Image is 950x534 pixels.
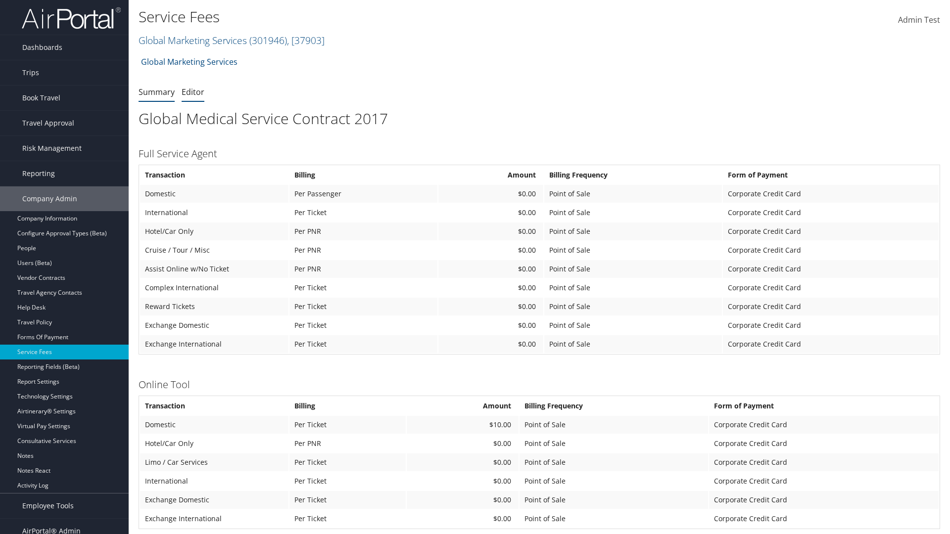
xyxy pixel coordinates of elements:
[140,166,288,184] th: Transaction
[709,472,939,490] td: Corporate Credit Card
[520,435,708,452] td: Point of Sale
[544,204,721,222] td: Point of Sale
[723,241,939,259] td: Corporate Credit Card
[287,34,325,47] span: , [ 37903 ]
[438,279,544,297] td: $0.00
[289,222,437,240] td: Per PNR
[723,222,939,240] td: Corporate Credit Card
[438,260,544,278] td: $0.00
[289,453,406,471] td: Per Ticket
[438,222,544,240] td: $0.00
[140,222,288,240] td: Hotel/Car Only
[407,416,519,434] td: $10.00
[438,204,544,222] td: $0.00
[289,260,437,278] td: Per PNR
[182,87,204,97] a: Editor
[544,335,721,353] td: Point of Sale
[544,185,721,203] td: Point of Sale
[139,147,940,161] h3: Full Service Agent
[139,34,325,47] a: Global Marketing Services
[22,111,74,135] span: Travel Approval
[407,453,519,471] td: $0.00
[22,60,39,85] span: Trips
[520,416,708,434] td: Point of Sale
[22,161,55,186] span: Reporting
[898,14,940,25] span: Admin Test
[407,397,519,415] th: Amount
[140,397,288,415] th: Transaction
[22,6,121,30] img: airportal-logo.png
[709,435,939,452] td: Corporate Credit Card
[289,298,437,315] td: Per Ticket
[140,335,288,353] td: Exchange International
[438,316,544,334] td: $0.00
[140,298,288,315] td: Reward Tickets
[289,335,437,353] td: Per Ticket
[140,316,288,334] td: Exchange Domestic
[520,453,708,471] td: Point of Sale
[141,52,237,72] a: Global Marketing Services
[407,491,519,509] td: $0.00
[723,316,939,334] td: Corporate Credit Card
[139,108,940,129] h1: Global Medical Service Contract 2017
[289,435,406,452] td: Per PNR
[140,279,288,297] td: Complex International
[898,5,940,36] a: Admin Test
[140,472,288,490] td: International
[289,416,406,434] td: Per Ticket
[140,416,288,434] td: Domestic
[723,185,939,203] td: Corporate Credit Card
[22,493,74,518] span: Employee Tools
[544,260,721,278] td: Point of Sale
[139,87,175,97] a: Summary
[438,166,544,184] th: Amount
[520,510,708,528] td: Point of Sale
[249,34,287,47] span: ( 301946 )
[407,435,519,452] td: $0.00
[438,185,544,203] td: $0.00
[289,204,437,222] td: Per Ticket
[140,260,288,278] td: Assist Online w/No Ticket
[407,510,519,528] td: $0.00
[520,397,708,415] th: Billing Frequency
[139,6,673,27] h1: Service Fees
[723,204,939,222] td: Corporate Credit Card
[438,298,544,315] td: $0.00
[544,222,721,240] td: Point of Sale
[289,316,437,334] td: Per Ticket
[140,491,288,509] td: Exchange Domestic
[289,166,437,184] th: Billing
[438,335,544,353] td: $0.00
[289,397,406,415] th: Billing
[438,241,544,259] td: $0.00
[723,166,939,184] th: Form of Payment
[22,136,82,161] span: Risk Management
[544,298,721,315] td: Point of Sale
[709,453,939,471] td: Corporate Credit Card
[140,241,288,259] td: Cruise / Tour / Misc
[289,279,437,297] td: Per Ticket
[289,510,406,528] td: Per Ticket
[520,491,708,509] td: Point of Sale
[22,186,77,211] span: Company Admin
[289,185,437,203] td: Per Passenger
[520,472,708,490] td: Point of Sale
[723,279,939,297] td: Corporate Credit Card
[544,241,721,259] td: Point of Sale
[723,260,939,278] td: Corporate Credit Card
[140,185,288,203] td: Domestic
[544,279,721,297] td: Point of Sale
[407,472,519,490] td: $0.00
[22,35,62,60] span: Dashboards
[709,416,939,434] td: Corporate Credit Card
[140,435,288,452] td: Hotel/Car Only
[709,397,939,415] th: Form of Payment
[140,510,288,528] td: Exchange International
[289,241,437,259] td: Per PNR
[544,316,721,334] td: Point of Sale
[544,166,721,184] th: Billing Frequency
[709,491,939,509] td: Corporate Credit Card
[289,472,406,490] td: Per Ticket
[723,335,939,353] td: Corporate Credit Card
[289,491,406,509] td: Per Ticket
